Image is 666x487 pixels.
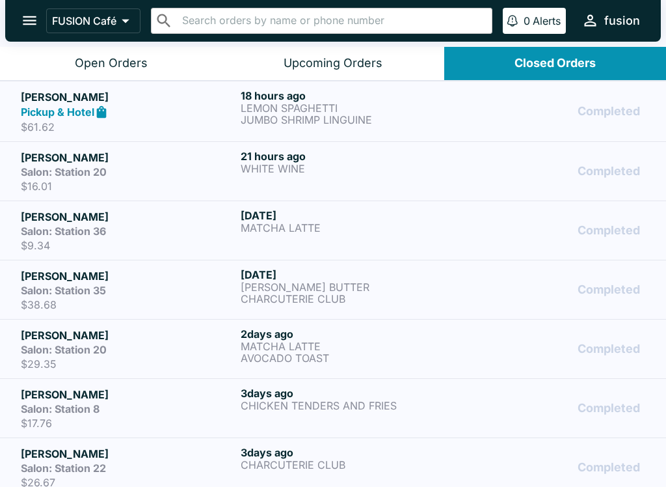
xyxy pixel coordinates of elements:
[241,102,455,114] p: LEMON SPAGHETTI
[241,268,455,281] h6: [DATE]
[21,180,235,193] p: $16.01
[21,150,235,165] h5: [PERSON_NAME]
[241,327,293,341] span: 2 days ago
[241,293,455,305] p: CHARCUTERIE CLUB
[241,150,455,163] h6: 21 hours ago
[21,165,107,178] strong: Salon: Station 20
[514,56,596,71] div: Closed Orders
[241,400,455,411] p: CHICKEN TENDERS AND FRIES
[21,209,235,225] h5: [PERSON_NAME]
[21,120,235,133] p: $61.62
[241,446,293,459] span: 3 days ago
[604,13,640,29] div: fusion
[21,462,106,475] strong: Salon: Station 22
[241,352,455,364] p: AVOCADO TOAST
[21,417,235,430] p: $17.76
[21,284,106,297] strong: Salon: Station 35
[524,14,530,27] p: 0
[21,89,235,105] h5: [PERSON_NAME]
[576,7,645,35] button: fusion
[178,12,486,30] input: Search orders by name or phone number
[241,163,455,174] p: WHITE WINE
[241,281,455,293] p: [PERSON_NAME] BUTTER
[241,89,455,102] h6: 18 hours ago
[21,239,235,252] p: $9.34
[284,56,382,71] div: Upcoming Orders
[241,341,455,352] p: MATCHA LATTE
[46,8,140,33] button: FUSION Café
[21,387,235,402] h5: [PERSON_NAME]
[21,298,235,311] p: $38.68
[241,459,455,471] p: CHARCUTERIE CLUB
[21,343,107,356] strong: Salon: Station 20
[75,56,148,71] div: Open Orders
[21,105,94,118] strong: Pickup & Hotel
[21,446,235,462] h5: [PERSON_NAME]
[241,209,455,222] h6: [DATE]
[21,402,100,415] strong: Salon: Station 8
[533,14,561,27] p: Alerts
[21,268,235,284] h5: [PERSON_NAME]
[21,327,235,343] h5: [PERSON_NAME]
[241,114,455,126] p: JUMBO SHRIMP LINGUINE
[241,222,455,234] p: MATCHA LATTE
[13,4,46,37] button: open drawer
[241,387,293,400] span: 3 days ago
[52,14,116,27] p: FUSION Café
[21,357,235,370] p: $29.35
[21,225,106,238] strong: Salon: Station 36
